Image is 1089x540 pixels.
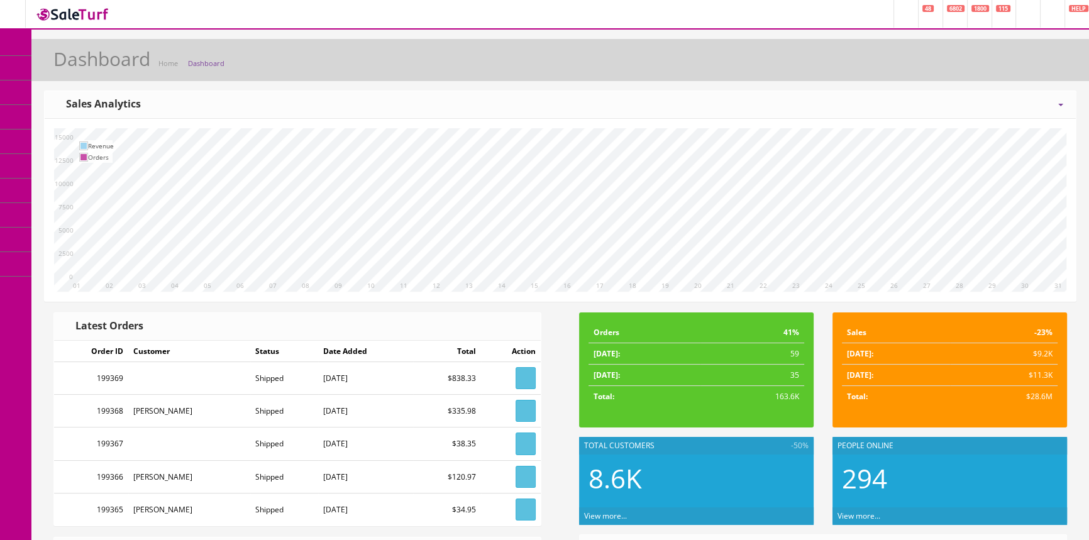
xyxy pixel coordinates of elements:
[54,395,128,427] td: 199368
[589,322,700,343] td: Orders
[413,341,481,362] td: Total
[700,322,804,343] td: 41%
[700,343,804,365] td: 59
[971,5,989,12] span: 1800
[128,395,250,427] td: [PERSON_NAME]
[67,321,143,332] h3: Latest Orders
[318,427,414,460] td: [DATE]
[54,341,128,362] td: Order ID
[589,464,804,493] h2: 8.6K
[847,391,868,402] strong: Total:
[318,341,414,362] td: Date Added
[950,365,1058,386] td: $11.3K
[128,341,250,362] td: Customer
[413,493,481,526] td: $34.95
[584,510,627,521] a: View more...
[413,460,481,493] td: $120.97
[922,5,934,12] span: 48
[788,440,809,451] span: -50%
[950,343,1058,365] td: $9.2K
[318,395,414,427] td: [DATE]
[54,493,128,526] td: 199365
[54,460,128,493] td: 199366
[250,427,318,460] td: Shipped
[842,464,1058,493] h2: 294
[832,437,1067,455] div: People Online
[481,341,541,362] td: Action
[250,341,318,362] td: Status
[950,386,1058,407] td: $28.6M
[88,140,114,152] td: Revenue
[188,58,224,68] a: Dashboard
[250,493,318,526] td: Shipped
[837,510,880,521] a: View more...
[35,6,111,23] img: SaleTurf
[128,460,250,493] td: [PERSON_NAME]
[54,427,128,460] td: 199367
[594,348,620,359] strong: [DATE]:
[57,99,141,110] h3: Sales Analytics
[318,493,414,526] td: [DATE]
[594,391,614,402] strong: Total:
[128,493,250,526] td: [PERSON_NAME]
[54,362,128,395] td: 199369
[250,395,318,427] td: Shipped
[413,362,481,395] td: $838.33
[700,365,804,386] td: 35
[594,370,620,380] strong: [DATE]:
[579,437,814,455] div: Total Customers
[88,152,114,163] td: Orders
[947,5,965,12] span: 6802
[413,427,481,460] td: $38.35
[250,460,318,493] td: Shipped
[996,5,1010,12] span: 115
[250,362,318,395] td: Shipped
[842,322,950,343] td: Sales
[318,362,414,395] td: [DATE]
[318,460,414,493] td: [DATE]
[950,322,1058,343] td: -23%
[53,48,150,69] h1: Dashboard
[700,386,804,407] td: 163.6K
[413,395,481,427] td: $335.98
[847,370,873,380] strong: [DATE]:
[158,58,178,68] a: Home
[847,348,873,359] strong: [DATE]:
[1069,5,1088,12] span: HELP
